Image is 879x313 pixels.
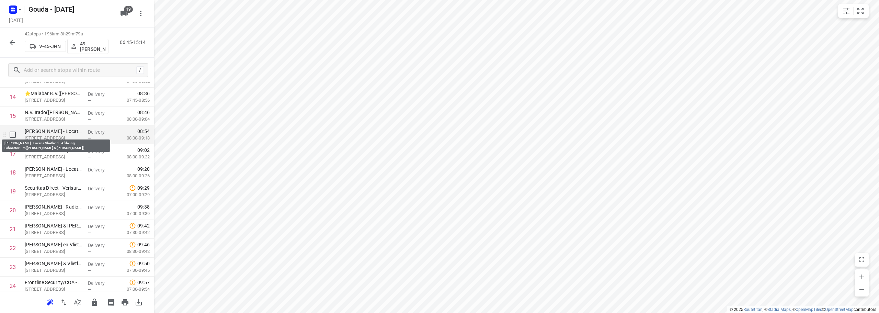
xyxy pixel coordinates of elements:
p: 07:30-09:45 [116,267,150,274]
p: Delivery [88,185,113,192]
span: — [88,117,91,122]
p: Delivery [88,128,113,135]
span: — [88,98,91,103]
p: [PERSON_NAME] - Locatie Vlietland - Afdeling Laboratorium([PERSON_NAME] & [PERSON_NAME]) [25,128,82,135]
button: Lock route [88,295,101,309]
button: 49. [PERSON_NAME] [67,39,109,54]
div: 23 [10,264,16,270]
svg: Late [129,241,136,248]
p: 08:00-09:22 [116,154,150,160]
span: — [88,155,91,160]
p: Vlietlandplein 2, Schiedam [25,135,82,142]
p: Kethelweg 220, Vlaardingen [25,286,82,293]
div: / [136,66,144,74]
p: V-45-JHN [39,44,61,49]
button: More [134,7,148,20]
p: Fokkerstraat 550, Schiedam [25,116,82,123]
span: Print shipping labels [104,299,118,305]
p: 07:45-08:56 [116,97,150,104]
span: 08:46 [137,109,150,116]
span: Select [6,128,20,142]
p: Delivery [88,261,113,268]
p: Delivery [88,280,113,287]
div: 19 [10,188,16,195]
p: 08:00-09:04 [116,116,150,123]
p: 08:00-09:18 [116,135,150,142]
p: Securitas Direct - Verisure - Schiedam(Christien Soijer) [25,185,82,191]
p: 42 stops • 196km • 8h29m [25,31,109,37]
p: ⭐Malabar B.V.(Yvonne Udo) [25,90,82,97]
p: Vlietlandplein 2, Schiedam [25,229,82,236]
span: 08:36 [137,90,150,97]
p: Delivery [88,166,113,173]
a: OpenStreetMap [825,307,854,312]
p: 07:00-09:54 [116,286,150,293]
span: Reverse route [57,299,71,305]
p: Franciscus Gasthuis & Vlietland - Ziekenhuisapotheek(secretariaat Gasthuis,) [25,260,82,267]
span: 09:38 [137,203,150,210]
svg: Late [129,222,136,229]
span: Sort by time window [71,299,84,305]
p: 07:30-09:42 [116,229,150,236]
svg: Late [129,185,136,191]
div: 22 [10,245,16,251]
p: Delivery [88,242,113,249]
p: Delivery [88,147,113,154]
span: 09:20 [137,166,150,172]
span: — [88,211,91,216]
span: 09:42 [137,222,150,229]
div: 20 [10,207,16,214]
span: 09:50 [137,260,150,267]
p: N.V. Irado(Gaby de Bruin) [25,109,82,116]
p: Vlietlandplein 2, Schiedam [25,210,82,217]
p: Delivery [88,204,113,211]
p: Vlietlandplein 2, Schiedam [25,267,82,274]
a: OpenMapTiles [796,307,822,312]
button: V-45-JHN [25,41,66,52]
span: — [88,268,91,273]
div: 21 [10,226,16,233]
p: Delivery [88,91,113,98]
p: DCMR Milieudienst Rijnmond - Schiedam(René Keijzer) [25,147,82,154]
p: 06:45-15:14 [120,39,148,46]
p: Franciscus Gasthuis en Vlietland - Locatie Vlietland - SEH(André Niessen) [25,241,82,248]
input: Add or search stops within route [24,65,136,76]
svg: Late [129,279,136,286]
p: [STREET_ADDRESS] [25,97,82,104]
span: Reoptimize route [43,299,57,305]
h5: Rename [26,4,115,15]
div: 24 [10,283,16,289]
span: Download route [132,299,146,305]
div: small contained button group [838,4,869,18]
span: 09:46 [137,241,150,248]
p: [STREET_ADDRESS] [25,154,82,160]
a: Routetitan [743,307,763,312]
span: 09:57 [137,279,150,286]
p: Franciscus Vlietland - Radiologie(Gerdie Prins) [25,203,82,210]
button: 19 [117,7,131,20]
button: Fit zoom [854,4,867,18]
h5: Project date [6,16,26,24]
span: 79u [76,31,83,36]
span: — [88,192,91,198]
span: Print route [118,299,132,305]
span: — [88,287,91,292]
svg: Late [129,260,136,267]
span: 19 [124,6,133,13]
p: [STREET_ADDRESS] [25,191,82,198]
span: — [88,136,91,141]
p: Franciscus Gasthuis & Vlietland - Borstkliniek(Stephanie Feldmann) [25,222,82,229]
span: 09:02 [137,147,150,154]
div: 15 [10,113,16,119]
p: Delivery [88,110,113,116]
p: 07:00-09:29 [116,191,150,198]
div: 14 [10,94,16,100]
p: Frontline Security/COA - Vlaardingen(Nigel Jegen) [25,279,82,286]
li: © 2025 , © , © © contributors [730,307,876,312]
span: — [88,230,91,235]
a: Stadia Maps [767,307,791,312]
span: • [74,31,76,36]
button: Map settings [840,4,853,18]
span: 09:29 [137,185,150,191]
p: Vlietlandplein 2, Schiedam [25,172,82,179]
